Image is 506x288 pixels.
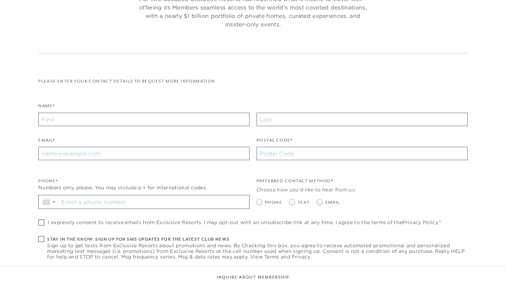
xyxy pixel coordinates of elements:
[402,219,437,225] a: Privacy Policy
[476,8,485,13] button: Open navigation
[257,147,468,160] input: Postal Code
[257,137,293,147] label: Postal Code*
[38,113,249,126] input: First
[38,147,249,160] input: name@example.com
[59,195,249,209] input: Enter a phone number
[257,186,468,194] div: Choose how you'd like to hear from us:
[38,178,249,184] div: Phone*
[298,199,310,206] span: Text
[38,103,55,113] label: Name*
[265,199,282,206] span: Phone
[38,137,55,147] label: Email*
[39,195,59,209] div: Country Code Selector
[257,113,468,126] input: Last
[52,200,56,204] span: ▼
[325,199,340,206] span: Email
[47,236,467,243] h6: Stay in the know. Sign up for sms updates for the latest club news
[38,184,249,191] div: Numbers only, please. You may include a + for international codes.
[48,220,441,225] span: I expressly consent to receive emails from Exclusive Resorts. I may opt-out with an unsubscribe l...
[38,78,467,85] p: Please enter your contact details to request more information:
[47,243,467,260] span: Sign up to get texts from Exclusive Resorts about promotions and news. By Checking this box, you ...
[257,178,333,188] legend: Preferred Contact Method*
